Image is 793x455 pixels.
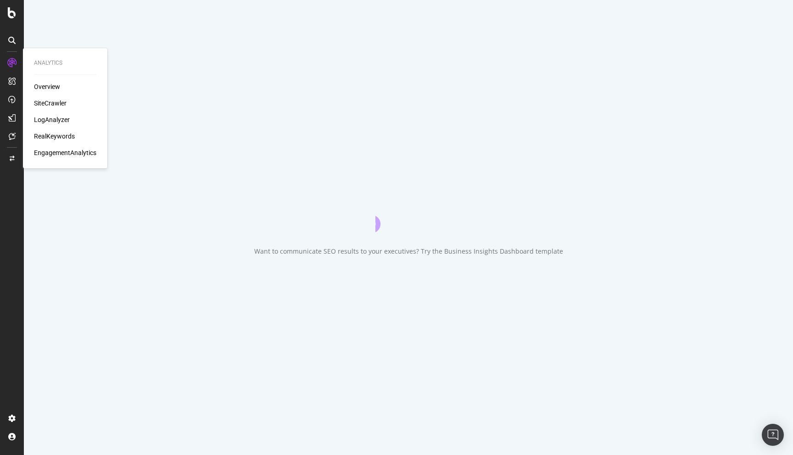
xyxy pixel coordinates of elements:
div: animation [375,199,441,232]
a: Overview [34,82,60,91]
a: LogAnalyzer [34,115,70,124]
div: Want to communicate SEO results to your executives? Try the Business Insights Dashboard template [254,247,563,256]
a: EngagementAnalytics [34,148,96,157]
a: RealKeywords [34,132,75,141]
div: Open Intercom Messenger [762,424,784,446]
a: SiteCrawler [34,99,67,108]
div: Analytics [34,59,96,67]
